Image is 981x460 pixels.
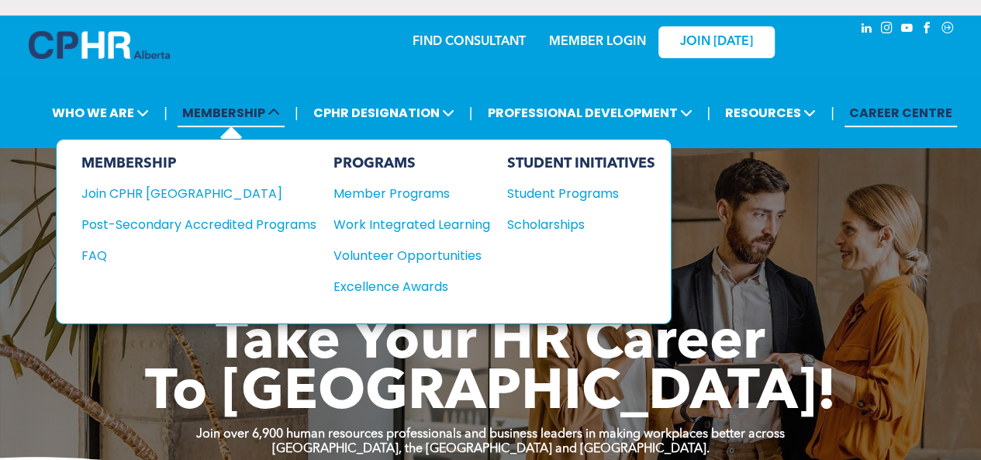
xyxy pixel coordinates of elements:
[879,19,896,40] a: instagram
[831,97,834,129] li: |
[507,215,655,234] a: Scholarships
[549,36,646,48] a: MEMBER LOGIN
[47,99,154,127] span: WHO WE ARE
[919,19,936,40] a: facebook
[164,97,168,129] li: |
[469,97,473,129] li: |
[196,428,785,441] strong: Join over 6,900 human resources professionals and business leaders in making workplaces better ac...
[178,99,285,127] span: MEMBERSHIP
[899,19,916,40] a: youtube
[333,246,490,265] a: Volunteer Opportunities
[81,246,316,265] a: FAQ
[507,215,641,234] div: Scholarships
[81,215,293,234] div: Post-Secondary Accredited Programs
[507,155,655,172] div: STUDENT INITIATIVES
[706,97,710,129] li: |
[295,97,299,129] li: |
[272,443,710,455] strong: [GEOGRAPHIC_DATA], the [GEOGRAPHIC_DATA] and [GEOGRAPHIC_DATA].
[658,26,775,58] a: JOIN [DATE]
[333,246,475,265] div: Volunteer Opportunities
[845,99,957,127] a: CAREER CENTRE
[333,277,475,296] div: Excellence Awards
[216,316,765,372] span: Take Your HR Career
[81,215,316,234] a: Post-Secondary Accredited Programs
[333,215,490,234] a: Work Integrated Learning
[333,215,475,234] div: Work Integrated Learning
[81,246,293,265] div: FAQ
[145,366,837,422] span: To [GEOGRAPHIC_DATA]!
[939,19,956,40] a: Social network
[507,184,641,203] div: Student Programs
[333,184,475,203] div: Member Programs
[81,155,316,172] div: MEMBERSHIP
[309,99,459,127] span: CPHR DESIGNATION
[507,184,655,203] a: Student Programs
[482,99,696,127] span: PROFESSIONAL DEVELOPMENT
[81,184,293,203] div: Join CPHR [GEOGRAPHIC_DATA]
[333,277,490,296] a: Excellence Awards
[858,19,876,40] a: linkedin
[81,184,316,203] a: Join CPHR [GEOGRAPHIC_DATA]
[333,184,490,203] a: Member Programs
[29,31,170,59] img: A blue and white logo for cp alberta
[720,99,820,127] span: RESOURCES
[413,36,526,48] a: FIND CONSULTANT
[333,155,490,172] div: PROGRAMS
[680,35,753,50] span: JOIN [DATE]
